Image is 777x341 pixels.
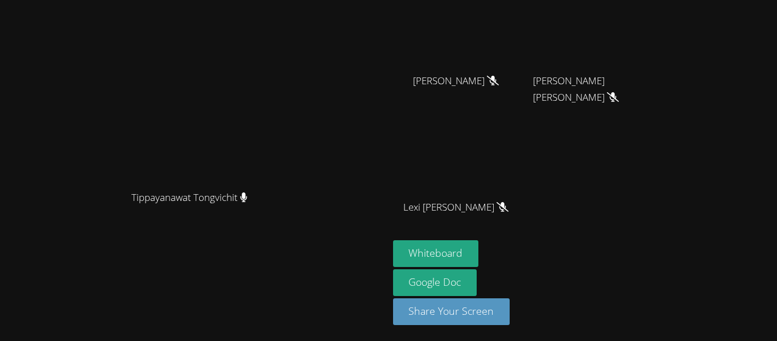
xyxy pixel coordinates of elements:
span: Tippayanawat Tongvichit [131,190,247,206]
button: Whiteboard [393,240,479,267]
a: Google Doc [393,269,477,296]
span: Lexi [PERSON_NAME] [403,199,509,216]
button: Share Your Screen [393,298,510,325]
span: [PERSON_NAME] [PERSON_NAME] [533,73,659,106]
span: [PERSON_NAME] [413,73,499,89]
